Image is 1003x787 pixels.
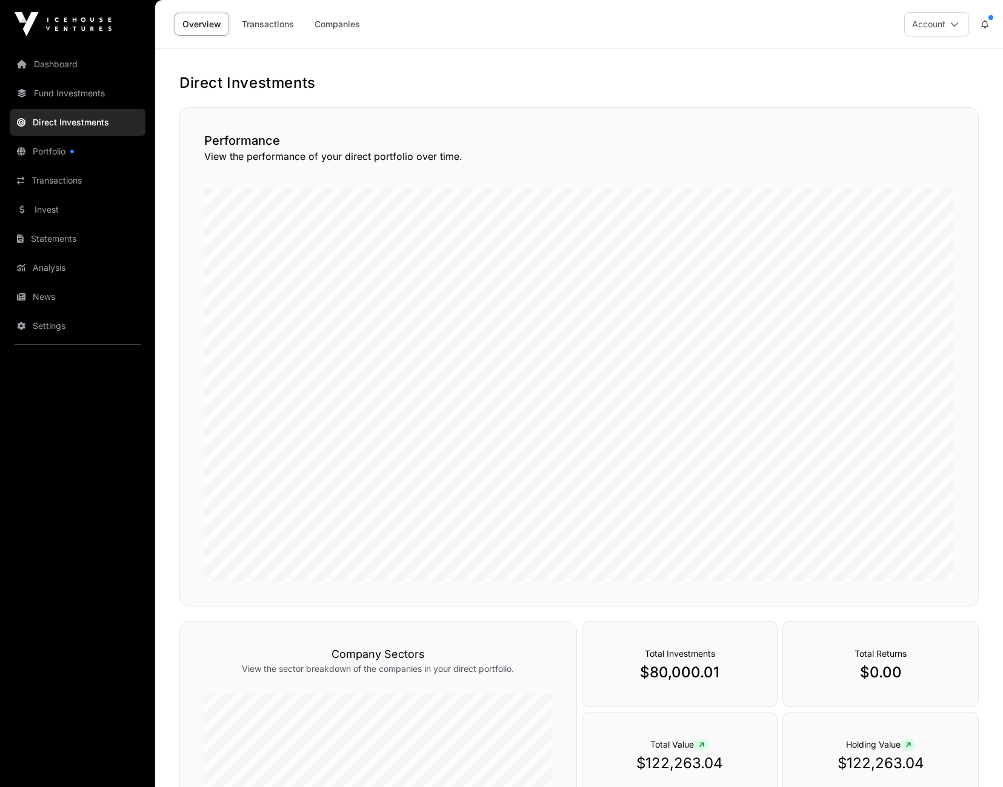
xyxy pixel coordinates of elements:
a: Transactions [10,167,145,194]
p: $122,263.04 [607,754,753,773]
p: View the performance of your direct portfolio over time. [204,149,954,164]
a: Fund Investments [10,80,145,107]
button: Account [904,12,969,36]
h2: Performance [204,132,954,149]
p: $122,263.04 [807,754,954,773]
h3: Company Sectors [204,646,552,663]
p: $80,000.01 [607,663,753,682]
span: Total Investments [645,648,715,659]
img: Icehouse Ventures Logo [15,12,112,36]
span: Holding Value [846,739,916,749]
a: Analysis [10,254,145,281]
a: Companies [307,13,368,36]
p: View the sector breakdown of the companies in your direct portfolio. [204,663,552,675]
a: Transactions [234,13,302,36]
iframe: Chat Widget [942,729,1003,787]
span: Total Returns [855,648,907,659]
a: Direct Investments [10,109,145,136]
a: News [10,284,145,310]
a: Statements [10,225,145,252]
p: $0.00 [807,663,954,682]
h1: Direct Investments [179,73,979,93]
a: Invest [10,196,145,223]
a: Overview [175,13,229,36]
a: Portfolio [10,138,145,165]
a: Dashboard [10,51,145,78]
span: Total Value [650,739,709,749]
a: Settings [10,313,145,339]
